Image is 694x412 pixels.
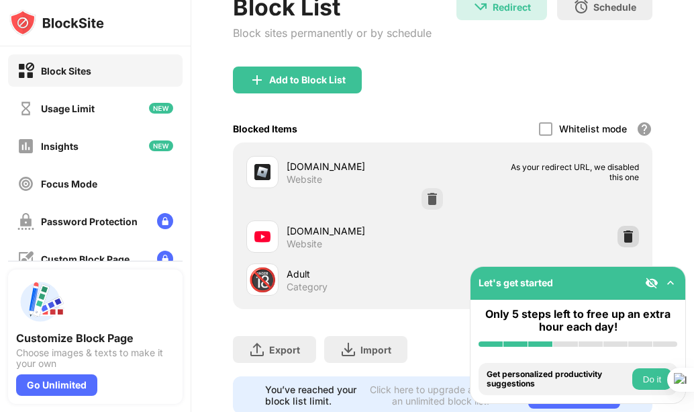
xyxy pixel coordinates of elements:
img: lock-menu.svg [157,213,173,229]
div: Click here to upgrade and enjoy an unlimited block list. [368,384,512,407]
img: omni-setup-toggle.svg [664,276,677,290]
div: Customize Block Page [16,331,175,345]
img: lock-menu.svg [157,251,173,267]
div: Import [360,344,391,356]
div: Add to Block List [269,75,346,85]
div: Insights [41,140,79,152]
div: Choose images & texts to make it your own [16,347,175,369]
img: push-custom-page.svg [16,278,64,326]
div: [DOMAIN_NAME] [287,224,442,238]
div: 🔞 [248,266,277,294]
div: Custom Block Page [41,253,130,265]
div: Let's get started [479,277,553,288]
div: Focus Mode [41,178,97,190]
div: Usage Limit [41,103,95,114]
div: Blocked Items [233,123,297,134]
img: favicons [254,229,270,245]
div: Block Sites [41,65,91,77]
img: eye-not-visible.svg [645,276,658,290]
div: You’ve reached your block list limit. [265,384,360,407]
div: Schedule [593,1,636,13]
span: As your redirect URL, we disabled this one [501,162,639,182]
div: Export [269,344,300,356]
div: Get personalized productivity suggestions [487,370,629,389]
img: insights-off.svg [17,138,34,155]
div: [DOMAIN_NAME] [287,159,442,173]
img: password-protection-off.svg [17,213,34,230]
img: time-usage-off.svg [17,100,34,117]
img: new-icon.svg [149,103,173,114]
div: Redirect [493,1,531,13]
img: new-icon.svg [149,140,173,151]
div: Block sites permanently or by schedule [233,26,432,40]
div: Go Unlimited [16,374,97,396]
img: customize-block-page-off.svg [17,251,34,267]
div: Password Protection [41,216,138,227]
div: Adult [287,267,442,281]
div: Website [287,173,322,186]
img: focus-off.svg [17,175,34,192]
div: Category [287,281,328,293]
div: Whitelist mode [559,123,627,134]
img: block-on.svg [17,63,34,79]
img: favicons [254,164,270,180]
img: logo-blocksite.svg [9,9,104,36]
button: Do it [632,368,672,390]
div: Website [287,238,322,250]
div: Only 5 steps left to free up an extra hour each day! [479,308,677,333]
